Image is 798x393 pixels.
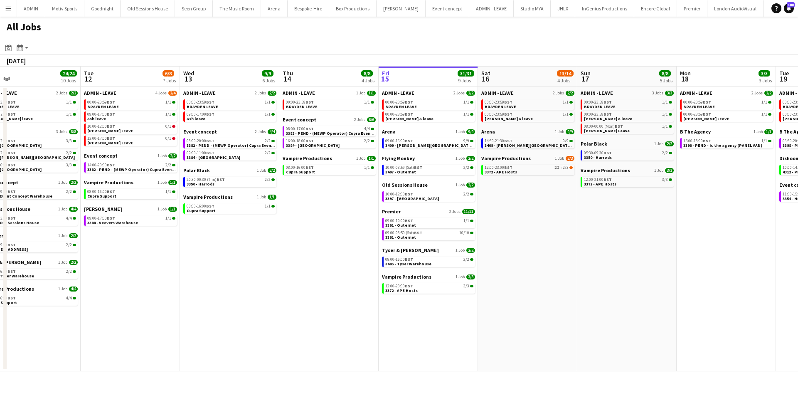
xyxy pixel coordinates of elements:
a: Arena1 Job9/9 [481,129,574,135]
span: Polar Black [183,167,210,173]
button: Arena [261,0,288,17]
span: BST [107,99,115,105]
span: 1 Job [356,156,365,161]
a: 00:00-23:59BST1/1[PERSON_NAME] A leave [385,111,473,121]
a: 09:00-17:00BST1/1Ash leave [87,111,175,121]
span: 2/2 [268,91,276,96]
div: Polar Black1 Job2/205:30-09:30BST2/23350 - Harrods [581,141,674,167]
a: B The Agency1 Job1/1 [680,129,773,135]
span: 00:00-23:59 [683,112,711,116]
a: 108 [784,3,794,13]
button: Event concept [426,0,469,17]
span: 1/1 [761,112,767,116]
a: 08:00-16:00BST1/1Cupra Support [286,165,374,174]
span: 3/3 [66,139,72,143]
span: 1/1 [761,100,767,104]
button: ADMIN [17,0,45,17]
button: Encore Global [634,0,677,17]
span: BST [405,99,413,105]
span: 3409 - Dorney lake (Breezy Car)) [385,143,527,148]
span: Event concept [283,116,316,123]
a: ADMIN - LEAVE4 Jobs2/4 [84,90,177,96]
span: 8/8 [69,129,78,134]
span: 1/1 [463,112,469,116]
span: ADMIN - LEAVE [183,90,216,96]
span: 2I [554,166,559,170]
span: BST [107,136,115,141]
span: 3384 - Somerset House [286,143,340,148]
span: BST [7,150,16,156]
span: 1/1 [563,100,569,104]
span: 1/1 [364,100,370,104]
span: 1/1 [367,156,376,161]
span: 3350 - Harrods [584,155,612,160]
span: BST [504,99,512,105]
span: 05:30-09:30 [584,151,612,155]
span: 3372 - APE Hosts [485,169,517,175]
span: 2/2 [66,151,72,155]
span: Chris A leave [485,116,533,121]
span: 1/1 [662,112,668,116]
span: 00:00-23:59 [187,100,214,104]
span: 10:00-03:59 (Sat) [385,166,422,170]
span: BST [206,138,214,143]
span: 1/1 [761,139,767,143]
span: 1/1 [265,100,271,104]
span: 00:00-23:59 [584,112,612,116]
span: 1/1 [165,112,171,116]
span: 1/1 [66,112,72,116]
span: 00:00-23:59 [385,100,413,104]
span: Chris A leave [385,116,433,121]
span: 08:00-00:00 (Mon) [584,124,623,129]
a: 14:00-20:00BST2/23382 - PEND - (MEWP Operator) Cupra Event Day [87,162,175,172]
a: 15:00-18:00BST1/13398 - PEND - b. the agency (PANEL VAN) [683,138,771,148]
span: 1 Job [555,129,564,134]
span: ADMIN - LEAVE [283,90,315,96]
a: 00:00-23:59BST1/1[PERSON_NAME] A leave [485,111,573,121]
span: BST [107,124,115,129]
span: BST [305,165,314,170]
span: BST [703,99,711,105]
span: Flying Monkey [382,155,415,161]
span: 12:00-23:00 [485,166,512,170]
span: BRAYDEN LEAVE [683,104,715,109]
div: • [485,166,573,170]
button: Goodnight [84,0,121,17]
span: 00:00-23:59 [683,100,711,104]
span: 00:00-23:59 [385,112,413,116]
span: 09:00-16:00 [385,139,413,143]
span: 2/2 [265,151,271,155]
span: Arena [481,129,495,135]
div: Flying Monkey1 Job2/210:00-03:59 (Sat)BST2/23407 - Outernet [382,155,475,182]
span: 9/9 [563,139,569,143]
a: 09:00-16:00BST9/93409 - [PERSON_NAME][GEOGRAPHIC_DATA] ([GEOGRAPHIC_DATA] Car)) [385,138,473,148]
span: 1 Job [257,168,266,173]
span: BST [603,111,612,117]
div: ADMIN - LEAVE1 Job1/100:00-23:59BST1/1BRAYDEN LEAVE [283,90,376,116]
div: Event concept2 Jobs4/408:00-20:00BST2/23382 - PEND - (MEWP Operator) Cupra Event Day09:00-11:00BS... [183,129,276,167]
span: 1 Job [754,129,763,134]
div: ADMIN - LEAVE3 Jobs3/300:00-23:59BST1/1BRAYDEN LEAVE00:00-23:59BST1/1[PERSON_NAME] A leave08:00-0... [581,90,674,141]
span: 16:00-18:00 [286,139,314,143]
span: 2/2 [665,141,674,146]
a: Polar Black1 Job2/2 [183,167,276,173]
a: ADMIN - LEAVE1 Job1/1 [283,90,376,96]
div: ADMIN - LEAVE4 Jobs2/400:00-23:59BST1/1BRAYDEN LEAVE09:00-17:00BST1/1Ash leave10:00-12:00BST0/1[P... [84,90,177,153]
span: BST [414,165,422,170]
span: BST [603,150,612,156]
span: BST [615,124,623,129]
span: BST [7,138,16,143]
span: 2/2 [463,166,469,170]
span: BST [504,138,512,143]
span: Cupra Support [286,169,315,175]
span: BST [504,111,512,117]
span: 2 Jobs [56,91,67,96]
span: 1 Job [456,156,465,161]
span: 2/2 [268,168,276,173]
a: 09:00-17:00BST1/1Ash leave [187,111,275,121]
a: 00:00-23:59BST1/1BRAYDEN LEAVE [584,99,672,109]
a: ADMIN - LEAVE2 Jobs2/2 [680,90,773,96]
span: 2/3 [566,156,574,161]
span: Polar Black [581,141,607,147]
span: 1 Job [356,91,365,96]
